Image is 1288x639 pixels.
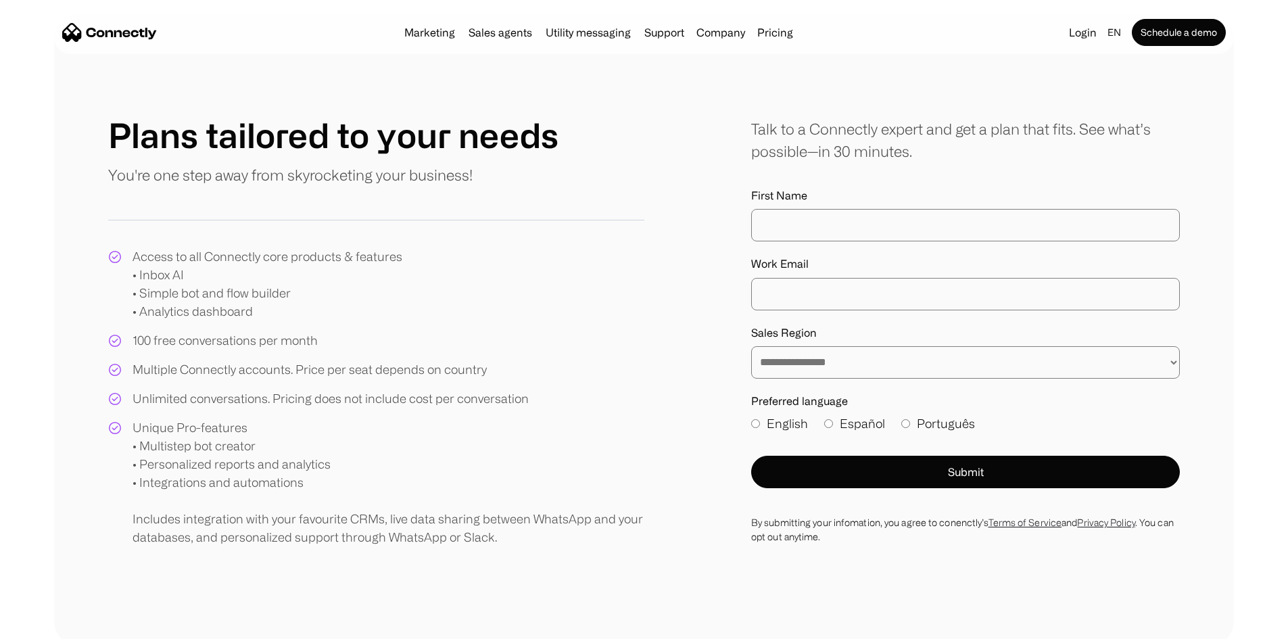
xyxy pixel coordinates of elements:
div: en [1102,23,1129,42]
a: Marketing [399,27,460,38]
a: Support [639,27,690,38]
a: Privacy Policy [1077,517,1135,527]
input: Português [901,419,910,428]
a: Terms of Service [988,517,1062,527]
div: By submitting your infomation, you agree to conenctly’s and . You can opt out anytime. [751,515,1180,544]
label: First Name [751,189,1180,202]
h1: Plans tailored to your needs [108,115,558,156]
a: Utility messaging [540,27,636,38]
input: Español [824,419,833,428]
button: Submit [751,456,1180,488]
label: Sales Region [751,327,1180,339]
div: Company [692,23,749,42]
p: You're one step away from skyrocketing your business! [108,164,473,186]
a: Schedule a demo [1132,19,1226,46]
div: Talk to a Connectly expert and get a plan that fits. See what’s possible—in 30 minutes. [751,118,1180,162]
div: en [1107,23,1121,42]
label: Work Email [751,258,1180,270]
label: Português [901,415,975,433]
div: 100 free conversations per month [133,331,318,350]
div: Unlimited conversations. Pricing does not include cost per conversation [133,389,529,408]
div: Multiple Connectly accounts. Price per seat depends on country [133,360,487,379]
label: Preferred language [751,395,1180,408]
aside: Language selected: English [14,614,81,634]
div: Access to all Connectly core products & features • Inbox AI • Simple bot and flow builder • Analy... [133,247,402,321]
a: Sales agents [463,27,538,38]
ul: Language list [27,615,81,634]
a: Login [1064,23,1102,42]
a: home [62,22,157,43]
label: Español [824,415,885,433]
a: Pricing [752,27,798,38]
div: Company [696,23,745,42]
input: English [751,419,760,428]
div: Unique Pro-features • Multistep bot creator • Personalized reports and analytics • Integrations a... [133,419,644,546]
label: English [751,415,808,433]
